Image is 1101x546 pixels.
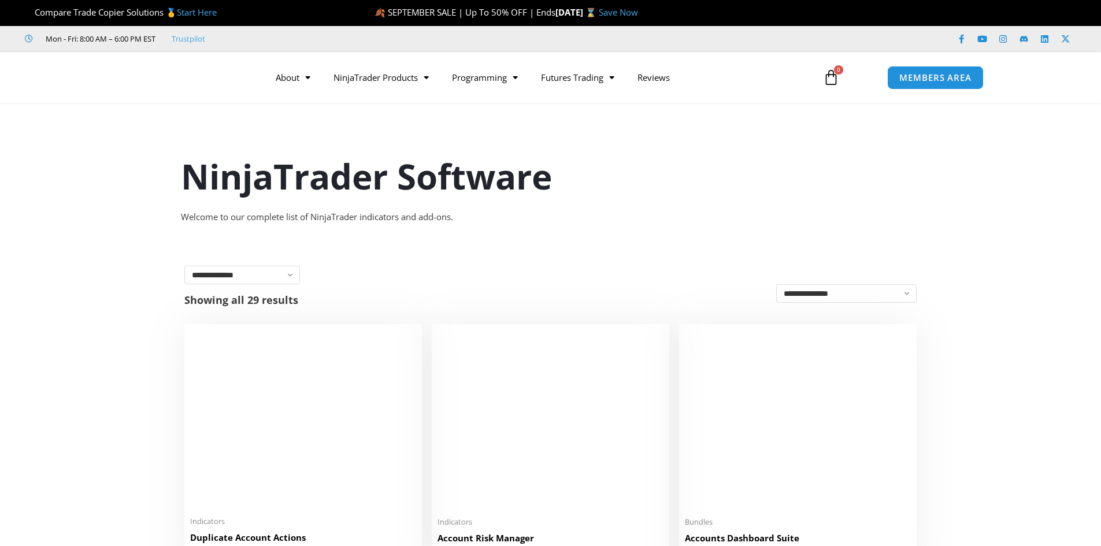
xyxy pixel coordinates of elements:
[626,64,681,91] a: Reviews
[685,532,911,544] h2: Accounts Dashboard Suite
[806,61,857,94] a: 0
[887,66,984,90] a: MEMBERS AREA
[438,532,663,544] h2: Account Risk Manager
[181,152,921,200] h1: NinjaTrader Software
[438,330,663,510] img: Account Risk Manager
[776,284,917,303] select: Shop order
[685,330,911,510] img: Accounts Dashboard Suite
[375,6,555,18] span: 🍂 SEPTEMBER SALE | Up To 50% OFF | Ends
[172,32,205,46] a: Trustpilot
[190,330,416,510] img: Duplicate Account Actions
[190,532,416,544] h2: Duplicate Account Actions
[685,517,911,527] span: Bundles
[177,6,217,18] a: Start Here
[529,64,626,91] a: Futures Trading
[184,295,298,305] p: Showing all 29 results
[25,6,217,18] span: Compare Trade Copier Solutions 🥇
[599,6,638,18] a: Save Now
[43,32,155,46] span: Mon - Fri: 8:00 AM – 6:00 PM EST
[117,57,242,98] img: LogoAI | Affordable Indicators – NinjaTrader
[438,517,663,527] span: Indicators
[25,8,34,17] img: 🏆
[181,209,921,225] div: Welcome to our complete list of NinjaTrader indicators and add-ons.
[264,64,322,91] a: About
[899,73,972,82] span: MEMBERS AREA
[834,65,843,75] span: 0
[190,517,416,526] span: Indicators
[555,6,599,18] strong: [DATE] ⌛
[440,64,529,91] a: Programming
[264,64,810,91] nav: Menu
[322,64,440,91] a: NinjaTrader Products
